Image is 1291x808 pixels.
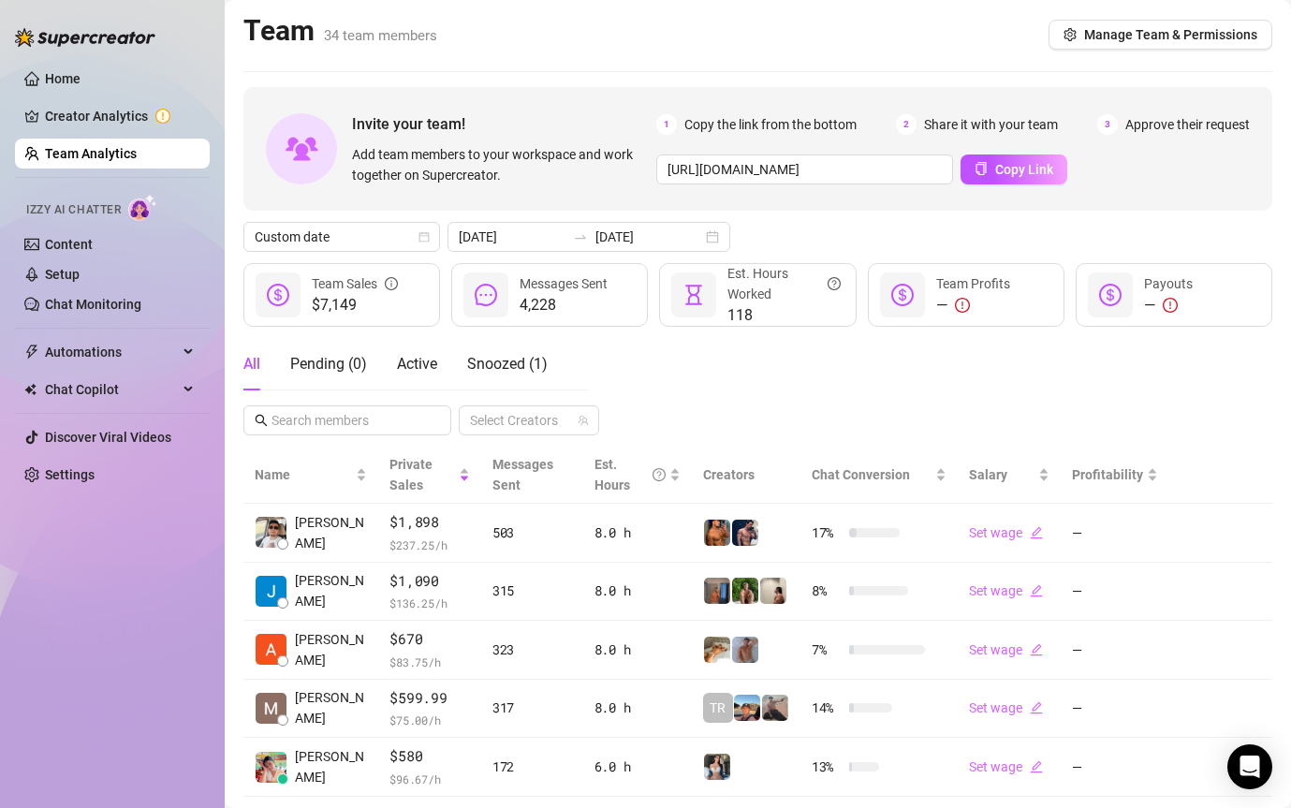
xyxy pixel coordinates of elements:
span: $1,898 [389,511,469,534]
span: Private Sales [389,457,433,492]
span: $7,149 [312,294,398,316]
img: Wayne [704,578,730,604]
a: Set wageedit [969,759,1043,774]
span: edit [1030,760,1043,773]
span: Team Profits [936,276,1010,291]
span: Automations [45,337,178,367]
span: exclamation-circle [955,298,970,313]
span: search [255,414,268,427]
a: Set wageedit [969,642,1043,657]
span: Approve their request [1125,114,1250,135]
span: Chat Conversion [812,467,910,482]
button: Manage Team & Permissions [1049,20,1272,50]
span: [PERSON_NAME] [295,570,367,611]
span: [PERSON_NAME] [295,512,367,553]
a: Setup [45,267,80,282]
a: Chat Monitoring [45,297,141,312]
td: — [1061,563,1169,622]
img: Rupert T. [256,576,286,607]
span: $ 75.00 /h [389,711,469,729]
a: Creator Analytics exclamation-circle [45,101,195,131]
span: Add team members to your workspace and work together on Supercreator. [352,144,649,185]
span: $580 [389,745,469,768]
div: 8.0 h [594,698,681,718]
input: Search members [271,410,425,431]
div: — [936,294,1010,316]
div: — [1144,294,1193,316]
span: Payouts [1144,276,1193,291]
span: to [573,229,588,244]
div: 323 [492,639,572,660]
img: Mariane Subia [256,693,286,724]
img: JG [704,520,730,546]
div: Est. Hours [594,454,666,495]
td: — [1061,738,1169,797]
span: 17 % [812,522,842,543]
span: edit [1030,701,1043,714]
span: edit [1030,526,1043,539]
img: logo-BBDzfeDw.svg [15,28,155,47]
span: TR [710,698,726,718]
span: team [578,415,589,426]
span: 14 % [812,698,842,718]
div: Est. Hours Worked [727,263,840,304]
span: Profitability [1072,467,1143,482]
div: All [243,353,260,375]
span: question-circle [828,263,841,304]
span: Messages Sent [520,276,608,291]
span: setting [1064,28,1077,41]
span: info-circle [385,273,398,294]
span: Izzy AI Chatter [26,201,121,219]
div: 6.0 h [594,757,681,777]
span: dollar-circle [891,284,914,306]
img: LC [762,695,788,721]
a: Discover Viral Videos [45,430,171,445]
span: Copy the link from the bottom [684,114,857,135]
div: 315 [492,580,572,601]
img: AI Chatter [128,194,157,221]
span: dollar-circle [267,284,289,306]
span: Active [397,355,437,373]
div: 503 [492,522,572,543]
div: 172 [492,757,572,777]
div: Pending ( 0 ) [290,353,367,375]
a: Set wageedit [969,525,1043,540]
span: Salary [969,467,1007,482]
input: End date [595,227,702,247]
span: exclamation-circle [1163,298,1178,313]
span: [PERSON_NAME] [295,746,367,787]
div: 317 [492,698,572,718]
span: 34 team members [324,27,437,44]
span: [PERSON_NAME] [295,629,367,670]
td: — [1061,504,1169,563]
span: copy [975,162,988,175]
span: 1 [656,114,677,135]
span: 4,228 [520,294,608,316]
span: 8 % [812,580,842,601]
th: Name [243,447,378,504]
span: Snoozed ( 1 ) [467,355,548,373]
div: 8.0 h [594,639,681,660]
img: Zac [704,637,730,663]
div: Open Intercom Messenger [1227,744,1272,789]
span: dollar-circle [1099,284,1122,306]
a: Set wageedit [969,700,1043,715]
span: $599.99 [389,687,469,710]
span: $ 83.75 /h [389,653,469,671]
img: Ralphy [760,578,786,604]
span: swap-right [573,229,588,244]
span: question-circle [653,454,666,495]
span: 118 [727,304,840,327]
span: Name [255,464,352,485]
img: Adrian Custodio [256,634,286,665]
span: hourglass [682,284,705,306]
span: $670 [389,628,469,651]
span: Chat Copilot [45,375,178,404]
span: $ 237.25 /h [389,536,469,554]
span: calendar [418,231,430,242]
span: Copy Link [995,162,1053,177]
span: Invite your team! [352,112,656,136]
span: edit [1030,643,1043,656]
span: Messages Sent [492,457,553,492]
button: Copy Link [961,154,1067,184]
